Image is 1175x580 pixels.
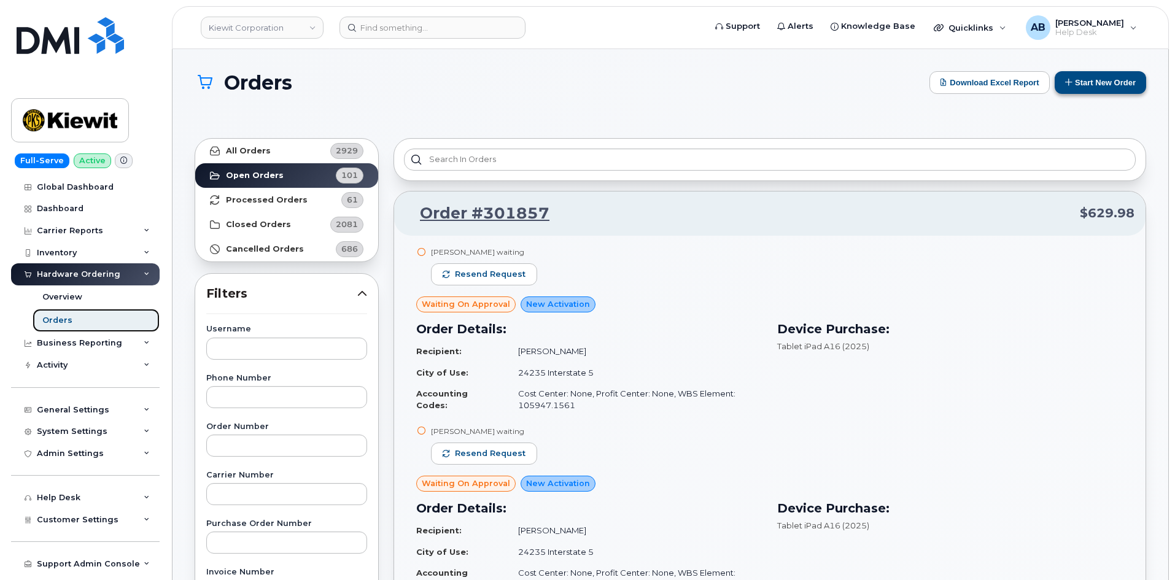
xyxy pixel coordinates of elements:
[416,389,468,410] strong: Accounting Codes:
[455,448,525,459] span: Resend request
[507,520,762,541] td: [PERSON_NAME]
[195,237,378,261] a: Cancelled Orders686
[206,471,367,479] label: Carrier Number
[416,320,762,338] h3: Order Details:
[347,194,358,206] span: 61
[404,149,1136,171] input: Search in orders
[341,243,358,255] span: 686
[431,247,537,257] div: [PERSON_NAME] waiting
[1055,71,1146,94] button: Start New Order
[336,218,358,230] span: 2081
[416,525,462,535] strong: Recipient:
[195,188,378,212] a: Processed Orders61
[507,541,762,563] td: 24235 Interstate 5
[507,341,762,362] td: [PERSON_NAME]
[526,298,590,310] span: New Activation
[455,269,525,280] span: Resend request
[226,220,291,230] strong: Closed Orders
[206,568,367,576] label: Invoice Number
[226,171,284,180] strong: Open Orders
[416,346,462,356] strong: Recipient:
[416,499,762,517] h3: Order Details:
[405,203,549,225] a: Order #301857
[416,368,468,377] strong: City of Use:
[336,145,358,157] span: 2929
[1122,527,1166,571] iframe: Messenger Launcher
[195,139,378,163] a: All Orders2929
[777,499,1123,517] h3: Device Purchase:
[431,426,537,436] div: [PERSON_NAME] waiting
[206,325,367,333] label: Username
[226,195,308,205] strong: Processed Orders
[206,285,357,303] span: Filters
[777,320,1123,338] h3: Device Purchase:
[416,547,468,557] strong: City of Use:
[206,374,367,382] label: Phone Number
[422,478,510,489] span: Waiting On Approval
[195,163,378,188] a: Open Orders101
[206,423,367,431] label: Order Number
[431,263,537,285] button: Resend request
[507,383,762,416] td: Cost Center: None, Profit Center: None, WBS Element: 105947.1561
[195,212,378,237] a: Closed Orders2081
[431,443,537,465] button: Resend request
[226,244,304,254] strong: Cancelled Orders
[226,146,271,156] strong: All Orders
[526,478,590,489] span: New Activation
[224,72,292,93] span: Orders
[206,520,367,528] label: Purchase Order Number
[777,520,869,530] span: Tablet iPad A16 (2025)
[507,362,762,384] td: 24235 Interstate 5
[341,169,358,181] span: 101
[422,298,510,310] span: Waiting On Approval
[777,341,869,351] span: Tablet iPad A16 (2025)
[1080,204,1134,222] span: $629.98
[929,71,1050,94] button: Download Excel Report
